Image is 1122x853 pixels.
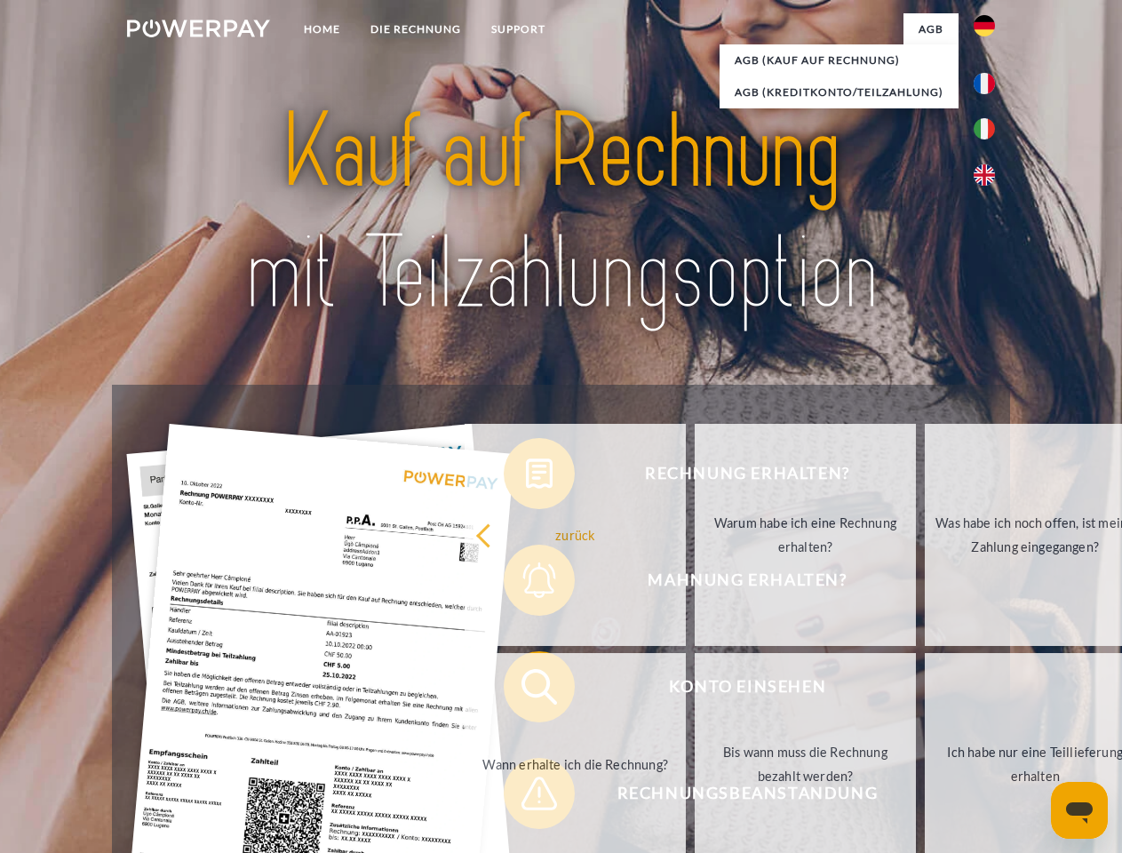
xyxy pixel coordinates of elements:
img: it [974,118,995,140]
img: logo-powerpay-white.svg [127,20,270,37]
img: title-powerpay_de.svg [170,85,952,340]
img: fr [974,73,995,94]
a: DIE RECHNUNG [355,13,476,45]
div: Bis wann muss die Rechnung bezahlt werden? [705,740,905,788]
a: AGB (Kauf auf Rechnung) [720,44,959,76]
div: Warum habe ich eine Rechnung erhalten? [705,511,905,559]
iframe: Schaltfläche zum Öffnen des Messaging-Fensters [1051,782,1108,839]
a: AGB (Kreditkonto/Teilzahlung) [720,76,959,108]
img: en [974,164,995,186]
a: agb [903,13,959,45]
div: zurück [475,522,675,546]
div: Wann erhalte ich die Rechnung? [475,752,675,776]
a: SUPPORT [476,13,561,45]
a: Home [289,13,355,45]
img: de [974,15,995,36]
